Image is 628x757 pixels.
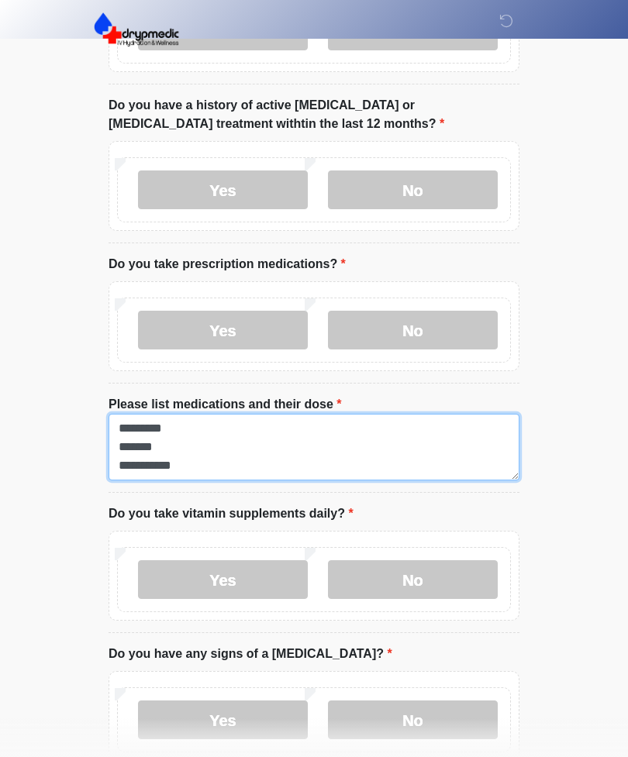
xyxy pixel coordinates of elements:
label: Do you take vitamin supplements daily? [109,504,354,523]
label: Yes [138,700,308,739]
label: Do you have any signs of a [MEDICAL_DATA]? [109,645,392,663]
label: Do you have a history of active [MEDICAL_DATA] or [MEDICAL_DATA] treatment withtin the last 12 mo... [109,96,519,133]
img: DrypMedic IV Hydration & Wellness Logo [93,12,180,47]
label: Yes [138,170,308,209]
label: No [328,700,498,739]
label: Yes [138,311,308,349]
label: No [328,560,498,599]
label: No [328,311,498,349]
label: Yes [138,560,308,599]
label: Please list medications and their dose [109,395,342,414]
label: Do you take prescription medications? [109,255,346,274]
label: No [328,170,498,209]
